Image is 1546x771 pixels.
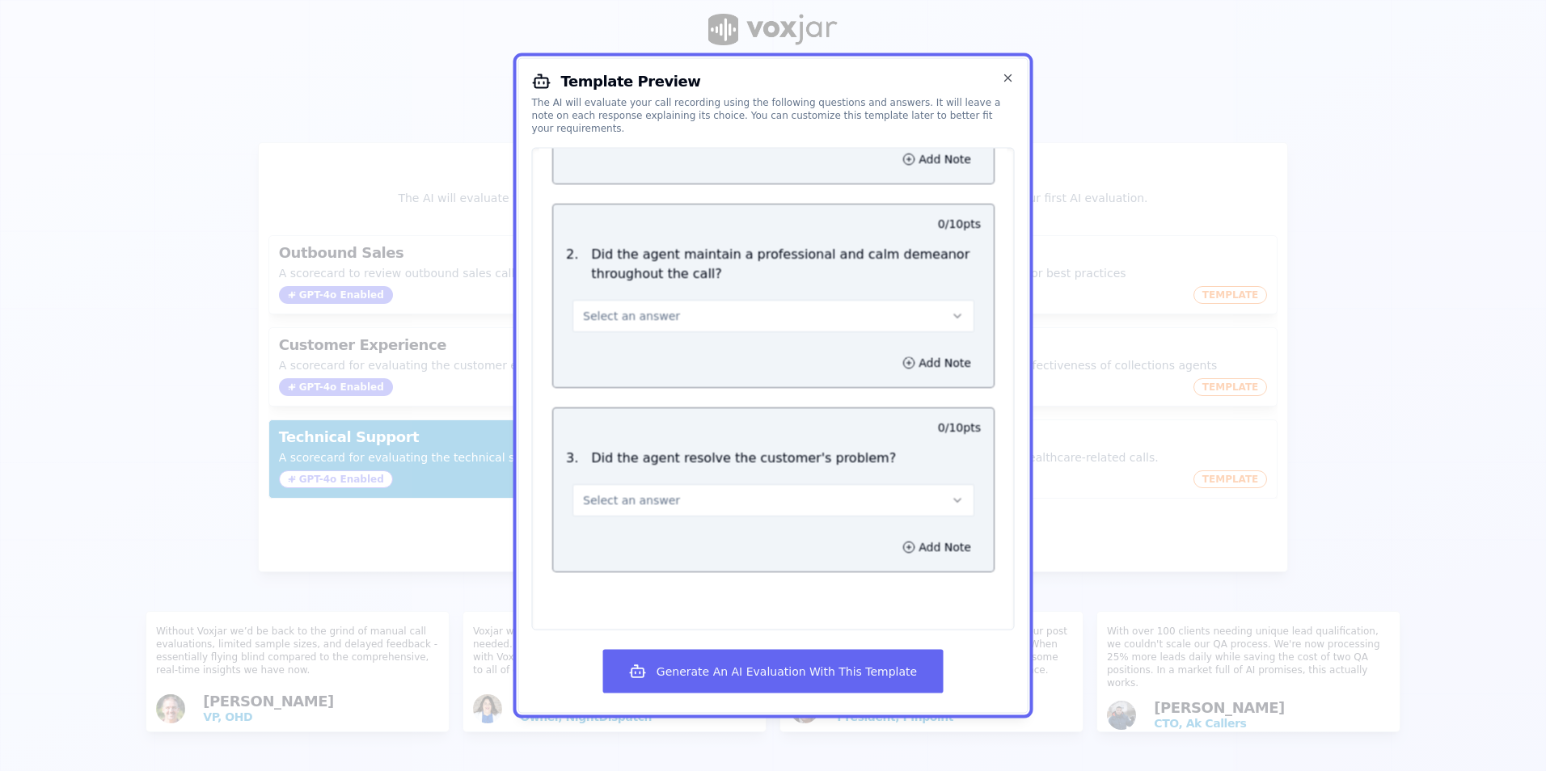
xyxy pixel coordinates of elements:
[937,216,980,232] p: 0 / 10 pts
[560,449,585,468] p: 3 .
[893,352,981,374] button: Add Note
[893,148,981,171] button: Add Note
[591,245,981,284] p: Did the agent maintain a professional and calm demeanor throughout the call?
[591,449,896,468] p: Did the agent resolve the customer's problem?
[583,492,680,508] span: Select an answer
[583,308,680,324] span: Select an answer
[532,72,1015,91] h2: Template Preview
[532,96,1015,135] div: The AI will evaluate your call recording using the following questions and answers. It will leave...
[937,419,980,436] p: 0 / 10 pts
[893,536,981,558] button: Add Note
[560,245,585,284] p: 2 .
[603,649,943,693] button: Generate An AI Evaluation With This Template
